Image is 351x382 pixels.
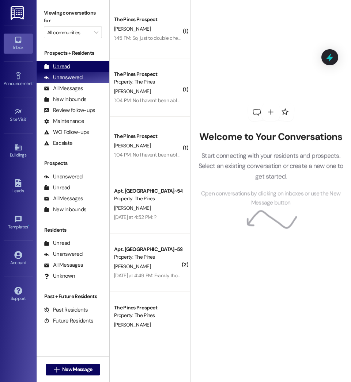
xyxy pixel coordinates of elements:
[4,249,33,269] a: Account
[47,27,90,38] input: All communities
[4,285,33,304] a: Support
[26,116,27,121] span: •
[44,128,89,136] div: WO Follow-ups
[4,141,33,161] a: Buildings
[44,272,75,280] div: Unknown
[94,30,98,35] i: 
[46,364,100,375] button: New Message
[44,96,86,103] div: New Inbounds
[114,132,182,140] div: The Pines Prospect
[44,74,83,81] div: Unanswered
[114,97,211,104] div: 1:04 PM: No I haven't been able to find anyone
[114,304,182,312] div: The Pines Prospect
[44,139,72,147] div: Escalate
[44,63,70,70] div: Unread
[44,250,83,258] div: Unanswered
[114,78,182,86] div: Property: The Pines
[114,195,182,202] div: Property: The Pines
[114,88,151,94] span: [PERSON_NAME]
[44,85,83,92] div: All Messages
[114,151,211,158] div: 1:04 PM: No I haven't been able to find anyone
[196,150,346,181] p: Start connecting with your residents and prospects. Select an existing conversation or create a n...
[44,173,83,181] div: Unanswered
[114,263,151,270] span: [PERSON_NAME]
[54,367,59,373] i: 
[44,261,83,269] div: All Messages
[62,366,92,373] span: New Message
[114,142,151,149] span: [PERSON_NAME]
[44,206,86,213] div: New Inbounds
[44,184,70,192] div: Unread
[28,223,29,228] span: •
[114,246,182,253] div: Apt. [GEOGRAPHIC_DATA]~59~B, 1 The Pines (Men's) South
[4,34,33,53] a: Inbox
[44,7,102,27] label: Viewing conversations for
[44,107,95,114] div: Review follow-ups
[44,117,84,125] div: Maintenance
[44,239,70,247] div: Unread
[4,105,33,125] a: Site Visit •
[37,49,109,57] div: Prospects + Residents
[114,312,182,319] div: Property: The Pines
[114,35,339,41] div: 1:45 PM: So, just to double check, he is paying for the premium apartment? Sorry for all the ques...
[33,80,34,85] span: •
[114,205,151,211] span: [PERSON_NAME]
[114,272,266,279] div: [DATE] at 4:49 PM: Frankly those that have shown interest don't respond
[114,253,182,261] div: Property: The Pines
[114,214,156,220] div: [DATE] at 4:52 PM: ?
[44,317,93,325] div: Future Residents
[37,159,109,167] div: Prospects
[37,293,109,300] div: Past + Future Residents
[4,177,33,197] a: Leads
[37,226,109,234] div: Residents
[44,195,83,202] div: All Messages
[114,26,151,32] span: [PERSON_NAME]
[196,131,346,143] h2: Welcome to Your Conversations
[4,213,33,233] a: Templates •
[196,189,346,207] span: Open conversations by clicking on inboxes or use the New Message button
[11,6,26,20] img: ResiDesk Logo
[44,306,88,314] div: Past Residents
[114,321,151,328] span: [PERSON_NAME]
[114,16,182,23] div: The Pines Prospect
[114,187,182,195] div: Apt. [GEOGRAPHIC_DATA]~54~C, 1 The Pines (Men's) South
[114,70,182,78] div: The Pines Prospect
